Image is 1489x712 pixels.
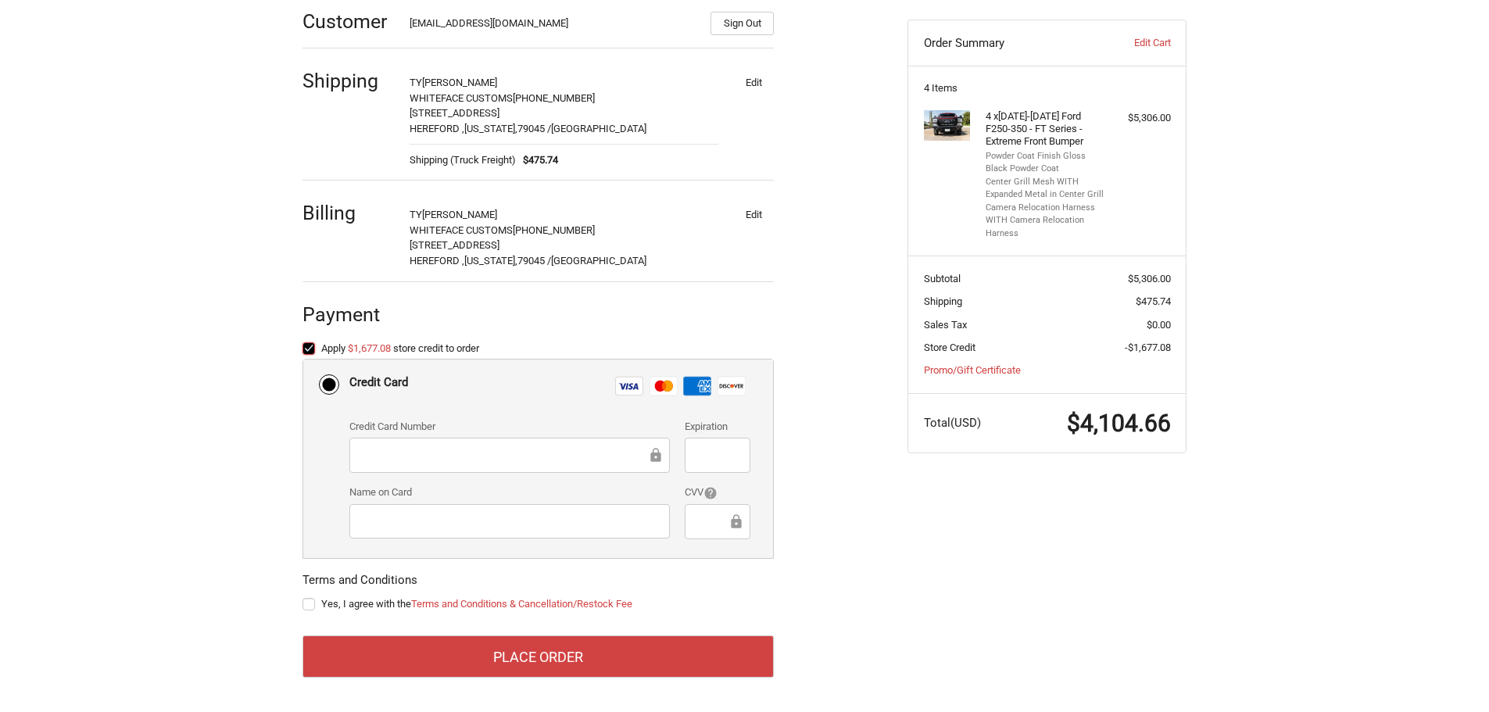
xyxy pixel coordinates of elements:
li: Powder Coat Finish Gloss Black Powder Coat [986,150,1105,176]
span: WHITEFACE CUSTOMS [410,92,513,104]
span: TY [410,77,422,88]
span: Sales Tax [924,319,967,331]
span: [GEOGRAPHIC_DATA] [551,255,646,267]
h2: Billing [302,201,394,225]
span: [US_STATE], [464,255,517,267]
label: Apply store credit to order [302,342,774,355]
span: HEREFORD , [410,255,464,267]
div: $5,306.00 [1109,110,1171,126]
legend: Terms and Conditions [302,571,417,596]
span: TY [410,209,422,220]
label: Credit Card Number [349,419,670,435]
span: -$1,677.08 [1125,342,1171,353]
label: CVV [685,485,750,500]
div: Credit Card [349,370,408,395]
span: Store Credit [924,342,975,353]
label: Name on Card [349,485,670,500]
a: $1,677.08 [348,342,391,354]
span: Shipping [924,295,962,307]
span: 79045 / [517,123,551,134]
button: Sign Out [710,12,774,35]
span: Shipping (Truck Freight) [410,152,516,168]
h3: Order Summary [924,35,1093,51]
span: Subtotal [924,273,961,284]
h2: Payment [302,302,394,327]
button: Place Order [302,635,774,678]
span: [PHONE_NUMBER] [513,92,595,104]
div: [EMAIL_ADDRESS][DOMAIN_NAME] [410,16,696,35]
label: Expiration [685,419,750,435]
span: $475.74 [1136,295,1171,307]
span: [PERSON_NAME] [422,209,497,220]
button: Edit [733,203,774,225]
span: [PERSON_NAME] [422,77,497,88]
span: $475.74 [516,152,559,168]
span: [STREET_ADDRESS] [410,107,499,119]
h3: 4 Items [924,82,1171,95]
a: Edit Cart [1093,35,1170,51]
span: [GEOGRAPHIC_DATA] [551,123,646,134]
span: $5,306.00 [1128,273,1171,284]
span: [STREET_ADDRESS] [410,239,499,251]
a: Promo/Gift Certificate [924,364,1021,376]
span: 79045 / [517,255,551,267]
span: [US_STATE], [464,123,517,134]
span: Total (USD) [924,416,981,430]
button: Edit [733,71,774,93]
a: Terms and Conditions & Cancellation/Restock Fee [411,598,632,610]
h2: Shipping [302,69,394,93]
span: HEREFORD , [410,123,464,134]
span: Yes, I agree with the [321,598,632,610]
h4: 4 x [DATE]-[DATE] Ford F250-350 - FT Series - Extreme Front Bumper [986,110,1105,148]
span: [PHONE_NUMBER] [513,224,595,236]
li: Center Grill Mesh WITH Expanded Metal in Center Grill [986,176,1105,202]
span: WHITEFACE CUSTOMS [410,224,513,236]
h2: Customer [302,9,394,34]
span: $4,104.66 [1067,410,1171,437]
li: Camera Relocation Harness WITH Camera Relocation Harness [986,202,1105,241]
span: $0.00 [1147,319,1171,331]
